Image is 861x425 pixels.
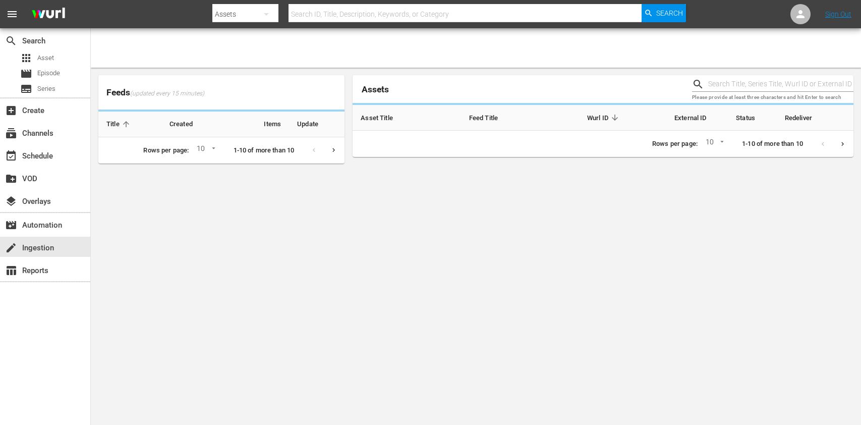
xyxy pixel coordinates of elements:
[777,105,853,131] th: Redeliver
[5,35,17,47] span: Search
[5,195,17,207] span: Overlays
[5,219,17,231] span: Automation
[692,93,853,102] p: Please provide at least three characters and hit Enter to search
[98,84,345,101] span: Feeds
[143,146,189,155] p: Rows per page:
[193,143,217,158] div: 10
[5,264,17,277] span: Reports
[169,120,206,129] span: Created
[5,104,17,117] span: Create
[833,134,852,154] button: Next page
[5,127,17,139] span: Channels
[361,113,406,122] span: Asset Title
[825,10,851,18] a: Sign Out
[20,68,32,80] span: Episode
[652,139,698,149] p: Rows per page:
[98,112,345,137] table: sticky table
[37,68,60,78] span: Episode
[461,105,541,131] th: Feed Title
[20,83,32,95] span: Series
[24,3,73,26] img: ans4CAIJ8jUAAAAAAAAAAAAAAAAAAAAAAAAgQb4GAAAAAAAAAAAAAAAAAAAAAAAAJMjXAAAAAAAAAAAAAAAAAAAAAAAAgAT5G...
[715,105,777,131] th: Status
[656,4,683,22] span: Search
[37,53,54,63] span: Asset
[5,242,17,254] span: Ingestion
[324,140,343,160] button: Next page
[708,77,853,92] input: Search Title, Series Title, Wurl ID or External ID
[5,173,17,185] span: VOD
[289,112,345,137] th: Update
[240,112,289,137] th: Items
[587,113,621,122] span: Wurl ID
[37,84,55,94] span: Series
[353,105,853,131] table: sticky table
[362,84,389,94] span: Assets
[6,8,18,20] span: menu
[642,4,686,22] button: Search
[234,146,295,155] p: 1-10 of more than 10
[20,52,32,64] span: Asset
[629,105,715,131] th: External ID
[5,150,17,162] span: Schedule
[130,90,204,98] span: (updated every 15 minutes)
[106,120,133,129] span: Title
[702,136,726,151] div: 10
[742,139,803,149] p: 1-10 of more than 10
